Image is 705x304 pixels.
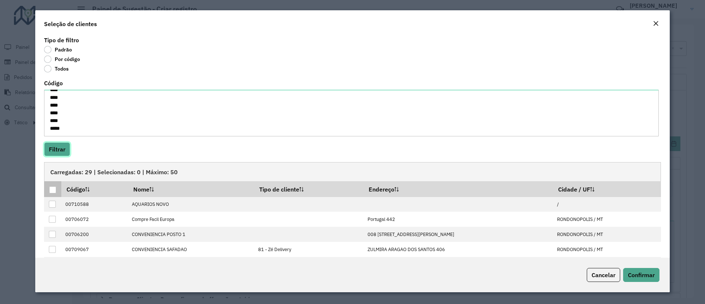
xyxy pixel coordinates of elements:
[44,142,70,156] button: Filtrar
[61,197,128,212] td: 00710588
[254,242,364,257] td: 81 - Zé Delivery
[44,46,72,53] label: Padrão
[44,56,80,63] label: Por código
[364,227,553,242] td: 008 [STREET_ADDRESS][PERSON_NAME]
[364,212,553,227] td: Portugal 442
[128,242,254,257] td: CONVENIENCIA SAFADAO
[553,257,661,272] td: /
[128,181,254,197] th: Nome
[623,268,659,282] button: Confirmar
[628,271,655,279] span: Confirmar
[553,197,661,212] td: /
[553,212,661,227] td: RONDONOPOLIS / MT
[553,227,661,242] td: RONDONOPOLIS / MT
[44,19,97,28] h4: Seleção de clientes
[553,242,661,257] td: RONDONOPOLIS / MT
[128,227,254,242] td: CONVENIENCIA POSTO 1
[364,242,553,257] td: ZULMIRA ARAGAO DOS SANTOS 406
[592,271,615,279] span: Cancelar
[44,79,63,87] label: Código
[128,257,254,272] td: DeF BRASIL FOODS LTDA
[254,257,364,272] td: 81 - Zé Delivery
[651,19,661,29] button: Close
[364,181,553,197] th: Endereço
[128,197,254,212] td: AQUARIOS NOVO
[44,65,69,72] label: Todos
[553,181,661,197] th: Cidade / UF
[61,181,128,197] th: Código
[587,268,620,282] button: Cancelar
[44,36,79,44] label: Tipo de filtro
[61,242,128,257] td: 00709067
[254,181,364,197] th: Tipo de cliente
[653,21,659,26] em: Fechar
[61,227,128,242] td: 00706200
[61,257,128,272] td: 00710312
[44,162,661,181] div: Carregadas: 29 | Selecionadas: 0 | Máximo: 50
[128,212,254,227] td: Compre Facil Europa
[61,212,128,227] td: 00706072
